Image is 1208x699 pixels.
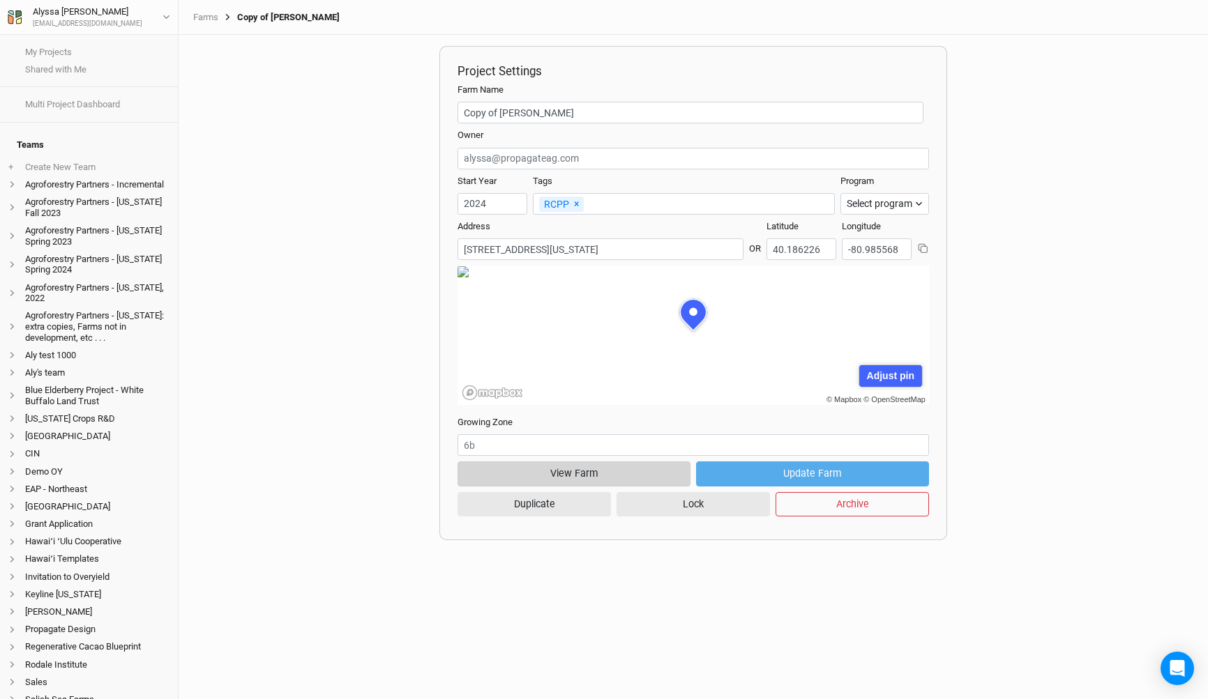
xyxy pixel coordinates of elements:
button: Update Farm [696,461,929,486]
a: © Mapbox [826,395,861,404]
button: Duplicate [458,492,611,516]
input: Start Year [458,193,527,215]
h4: Teams [8,131,169,159]
label: Farm Name [458,84,504,96]
label: Address [458,220,490,233]
label: Start Year [458,175,497,187]
label: Growing Zone [458,416,513,429]
div: Alyssa [PERSON_NAME] [33,5,142,19]
button: Alyssa [PERSON_NAME][EMAIL_ADDRESS][DOMAIN_NAME] [7,4,171,29]
div: Copy of [PERSON_NAME] [218,12,340,23]
span: × [574,198,579,209]
label: Latitude [767,220,799,233]
div: Open Intercom Messenger [1161,652,1194,685]
div: [EMAIL_ADDRESS][DOMAIN_NAME] [33,19,142,29]
input: Project/Farm Name [458,102,923,123]
div: OR [749,231,761,255]
input: Address (123 James St...) [458,238,743,260]
div: Select program [847,197,912,211]
label: Owner [458,129,483,141]
h2: Project Settings [458,64,929,78]
label: Program [840,175,874,187]
button: Remove [569,195,584,212]
input: alyssa@propagateag.com [458,148,929,169]
div: RCPP [539,197,584,212]
button: Lock [617,492,770,516]
input: 6b [458,434,929,456]
button: Archive [776,492,929,516]
a: Mapbox logo [462,385,523,401]
input: Latitude [767,238,836,260]
label: Longitude [842,220,881,233]
button: Select program [840,193,929,215]
a: Farms [193,12,218,23]
a: © OpenStreetMap [863,395,926,404]
div: Adjust pin [859,365,921,387]
label: Tags [533,175,552,187]
button: Copy [917,243,929,254]
input: Longitude [842,238,912,260]
span: + [8,162,13,173]
button: View Farm [458,461,690,486]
